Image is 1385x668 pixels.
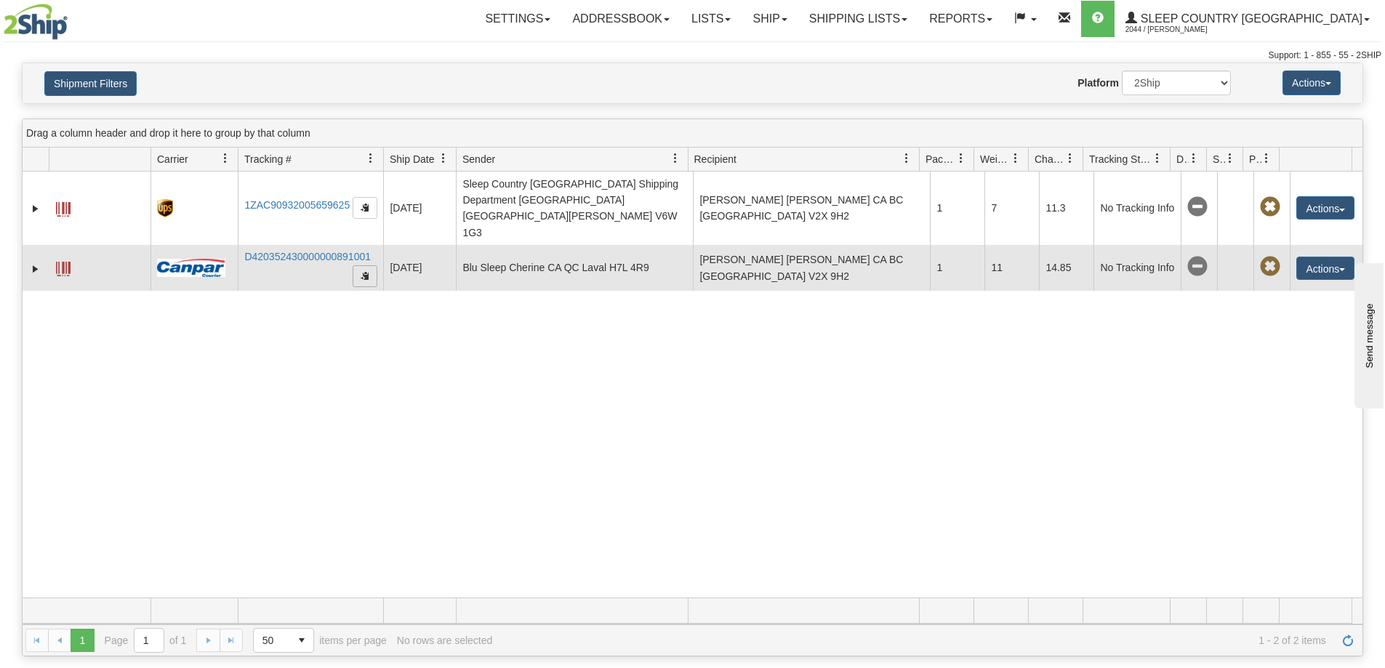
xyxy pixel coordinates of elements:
td: Sleep Country [GEOGRAPHIC_DATA] Shipping Department [GEOGRAPHIC_DATA] [GEOGRAPHIC_DATA][PERSON_NA... [456,172,693,245]
span: Tracking Status [1089,152,1152,166]
a: Ship Date filter column settings [431,146,456,171]
span: Delivery Status [1176,152,1189,166]
img: logo2044.jpg [4,4,68,40]
a: D420352430000000891001 [244,251,371,262]
span: Pickup Not Assigned [1260,257,1280,277]
span: Page of 1 [105,628,187,653]
button: Actions [1296,196,1354,220]
span: 1 - 2 of 2 items [502,635,1326,646]
td: 1 [930,172,984,245]
span: items per page [253,628,387,653]
span: 50 [262,633,281,648]
a: Sender filter column settings [663,146,688,171]
button: Actions [1296,257,1354,280]
label: Platform [1077,76,1119,90]
a: Refresh [1336,629,1360,652]
a: Shipment Issues filter column settings [1218,146,1243,171]
a: 1ZAC90932005659625 [244,199,350,211]
td: No Tracking Info [1093,245,1181,291]
span: Packages [926,152,956,166]
span: 2044 / [PERSON_NAME] [1125,23,1235,37]
img: 14 - Canpar [157,259,225,277]
a: Recipient filter column settings [894,146,919,171]
a: Tracking # filter column settings [358,146,383,171]
a: Label [56,196,71,219]
span: Page sizes drop down [253,628,314,653]
span: Recipient [694,152,736,166]
a: Packages filter column settings [949,146,973,171]
a: Weight filter column settings [1003,146,1028,171]
div: Send message [11,12,135,23]
span: Ship Date [390,152,434,166]
a: Reports [918,1,1003,37]
span: Sleep Country [GEOGRAPHIC_DATA] [1137,12,1362,25]
td: Blu Sleep Cherine CA QC Laval H7L 4R9 [456,245,693,291]
td: 11 [984,245,1039,291]
span: Pickup Not Assigned [1260,197,1280,217]
td: No Tracking Info [1093,172,1181,245]
span: Charge [1035,152,1065,166]
a: Expand [28,262,43,276]
button: Actions [1282,71,1341,95]
span: No Tracking Info [1187,197,1208,217]
a: Lists [681,1,742,37]
div: No rows are selected [397,635,493,646]
a: Expand [28,201,43,216]
td: 1 [930,245,984,291]
span: No Tracking Info [1187,257,1208,277]
iframe: chat widget [1352,259,1384,408]
div: Support: 1 - 855 - 55 - 2SHIP [4,49,1381,62]
span: select [290,629,313,652]
a: Ship [742,1,798,37]
a: Carrier filter column settings [213,146,238,171]
a: Label [56,255,71,278]
a: Tracking Status filter column settings [1145,146,1170,171]
td: [PERSON_NAME] [PERSON_NAME] CA BC [GEOGRAPHIC_DATA] V2X 9H2 [693,172,930,245]
span: Pickup Status [1249,152,1261,166]
input: Page 1 [135,629,164,652]
td: 11.3 [1039,172,1093,245]
td: 7 [984,172,1039,245]
a: Pickup Status filter column settings [1254,146,1279,171]
td: [PERSON_NAME] [PERSON_NAME] CA BC [GEOGRAPHIC_DATA] V2X 9H2 [693,245,930,291]
a: Delivery Status filter column settings [1181,146,1206,171]
a: Addressbook [561,1,681,37]
button: Shipment Filters [44,71,137,96]
a: Charge filter column settings [1058,146,1083,171]
span: Page 1 [71,629,94,652]
td: [DATE] [383,245,456,291]
div: grid grouping header [23,119,1362,148]
span: Carrier [157,152,188,166]
a: Shipping lists [798,1,918,37]
span: Tracking # [244,152,292,166]
span: Weight [980,152,1011,166]
td: [DATE] [383,172,456,245]
button: Copy to clipboard [353,265,377,287]
button: Copy to clipboard [353,197,377,219]
a: Settings [474,1,561,37]
span: Shipment Issues [1213,152,1225,166]
span: Sender [462,152,495,166]
img: 8 - UPS [157,199,172,217]
a: Sleep Country [GEOGRAPHIC_DATA] 2044 / [PERSON_NAME] [1115,1,1381,37]
td: 14.85 [1039,245,1093,291]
